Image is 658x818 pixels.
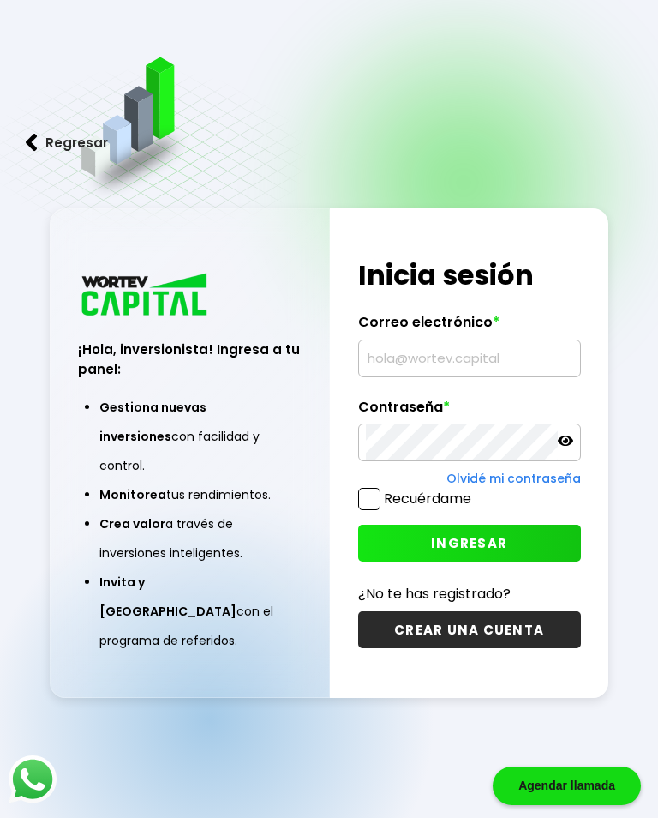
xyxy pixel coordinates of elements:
span: Crea valor [99,515,165,532]
a: ¿No te has registrado?CREAR UNA CUENTA [358,583,581,648]
input: hola@wortev.capital [366,340,573,376]
li: tus rendimientos. [99,480,279,509]
li: con facilidad y control. [99,393,279,480]
label: Contraseña [358,399,581,424]
p: ¿No te has registrado? [358,583,581,604]
span: Monitorea [99,486,166,503]
button: INGRESAR [358,525,581,562]
h1: Inicia sesión [358,255,581,296]
a: Olvidé mi contraseña [446,470,581,487]
span: INGRESAR [431,534,507,552]
label: Recuérdame [384,489,471,508]
h3: ¡Hola, inversionista! Ingresa a tu panel: [78,340,301,379]
li: con el programa de referidos. [99,568,279,655]
button: CREAR UNA CUENTA [358,611,581,648]
img: logos_whatsapp-icon.242b2217.svg [9,755,57,803]
div: Agendar llamada [493,767,641,805]
span: Invita y [GEOGRAPHIC_DATA] [99,574,236,620]
span: Gestiona nuevas inversiones [99,399,206,445]
label: Correo electrónico [358,314,581,340]
li: a través de inversiones inteligentes. [99,509,279,568]
img: logo_wortev_capital [78,271,213,322]
img: flecha izquierda [26,134,38,152]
